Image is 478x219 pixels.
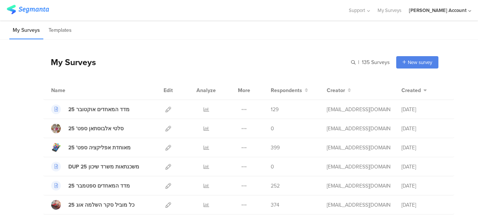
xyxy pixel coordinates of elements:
button: Created [401,86,427,94]
span: New survey [408,59,432,66]
div: [DATE] [401,106,446,113]
span: 374 [271,201,279,209]
div: afkar2005@gmail.com [327,125,390,133]
div: Analyze [195,81,217,100]
div: Name [51,86,96,94]
span: Created [401,86,421,94]
div: My Surveys [43,56,96,69]
div: [DATE] [401,201,446,209]
span: 252 [271,182,280,190]
div: [DATE] [401,144,446,152]
span: 399 [271,144,280,152]
img: segmanta logo [7,5,49,14]
div: afkar2005@gmail.com [327,163,390,171]
div: DUP משכנתאות משרד שיכון 25 [68,163,139,171]
a: מדד המאחדים ספטמבר 25 [51,181,130,191]
li: Templates [45,22,75,39]
div: [DATE] [401,163,446,171]
a: DUP משכנתאות משרד שיכון 25 [51,162,139,171]
div: סלטי אלבוסתאן ספט' 25 [68,125,124,133]
div: מדד המאחדים ספטמבר 25 [68,182,130,190]
div: 25 מדד המאחדים אוקטובר [68,106,130,113]
div: [DATE] [401,182,446,190]
span: Support [349,7,365,14]
div: מאוחדת אפליקציה ספט' 25 [68,144,131,152]
a: מאוחדת אפליקציה ספט' 25 [51,143,131,152]
span: 135 Surveys [362,58,390,66]
a: סלטי אלבוסתאן ספט' 25 [51,124,124,133]
span: Respondents [271,86,302,94]
div: Edit [160,81,176,100]
div: afkar2005@gmail.com [327,201,390,209]
span: | [357,58,360,66]
div: afkar2005@gmail.com [327,182,390,190]
span: 129 [271,106,279,113]
button: Respondents [271,86,308,94]
span: Creator [327,86,345,94]
li: My Surveys [9,22,43,39]
div: כל מוביל סקר השלמה אוג 25 [68,201,134,209]
button: Creator [327,86,351,94]
div: afkar2005@gmail.com [327,144,390,152]
span: 0 [271,125,274,133]
div: More [236,81,252,100]
a: כל מוביל סקר השלמה אוג 25 [51,200,134,210]
div: afkar2005@gmail.com [327,106,390,113]
div: [PERSON_NAME] Account [409,7,466,14]
span: 0 [271,163,274,171]
a: 25 מדד המאחדים אוקטובר [51,104,130,114]
div: [DATE] [401,125,446,133]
